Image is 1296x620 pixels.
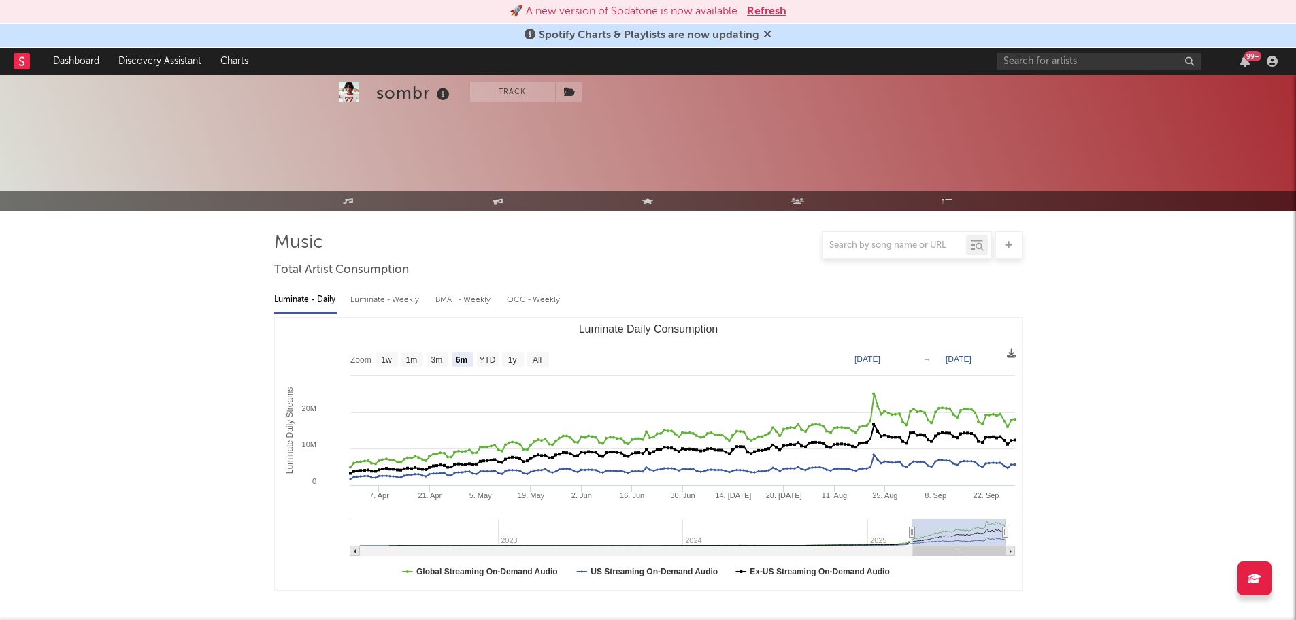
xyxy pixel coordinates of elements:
text: US Streaming On-Demand Audio [591,567,718,576]
div: 🚀 A new version of Sodatone is now available. [510,3,740,20]
text: 11. Aug [821,491,846,500]
div: BMAT - Weekly [435,289,493,312]
text: 2. Jun [571,491,591,500]
text: All [532,355,541,365]
text: 10M [301,440,316,448]
div: Luminate - Weekly [350,289,422,312]
text: 6m [455,355,467,365]
text: 20M [301,404,316,412]
text: Ex-US Streaming On-Demand Audio [750,567,890,576]
text: Zoom [350,355,371,365]
a: Dashboard [44,48,109,75]
div: Luminate - Daily [274,289,337,312]
text: 0 [312,477,316,485]
text: 19. May [517,491,544,500]
text: 21. Apr [418,491,442,500]
svg: Luminate Daily Consumption [275,318,1022,590]
div: OCC - Weekly [507,289,561,312]
span: Dismiss [763,30,771,41]
text: 16. Jun [620,491,644,500]
text: → [923,355,931,364]
input: Search for artists [997,53,1201,70]
text: 8. Sep [925,491,946,500]
text: Luminate Daily Consumption [578,323,718,335]
text: 28. [DATE] [765,491,801,500]
text: 30. Jun [670,491,695,500]
text: 1y [508,355,516,365]
text: 25. Aug [872,491,897,500]
text: [DATE] [854,355,880,364]
button: Track [470,82,555,102]
text: 14. [DATE] [715,491,751,500]
text: YTD [479,355,495,365]
span: Total Artist Consumption [274,262,409,278]
a: Discovery Assistant [109,48,211,75]
div: sombr [376,82,453,104]
input: Search by song name or URL [823,240,966,251]
text: 1w [381,355,392,365]
text: Luminate Daily Streams [284,387,294,474]
text: [DATE] [946,355,971,364]
span: Spotify Charts & Playlists are now updating [539,30,759,41]
text: 1m [405,355,417,365]
text: 3m [431,355,442,365]
text: Global Streaming On-Demand Audio [416,567,558,576]
text: 22. Sep [973,491,999,500]
text: 5. May [469,491,492,500]
button: 99+ [1240,56,1250,67]
div: 99 + [1244,51,1261,61]
text: 7. Apr [369,491,389,500]
a: Charts [211,48,258,75]
button: Refresh [747,3,786,20]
